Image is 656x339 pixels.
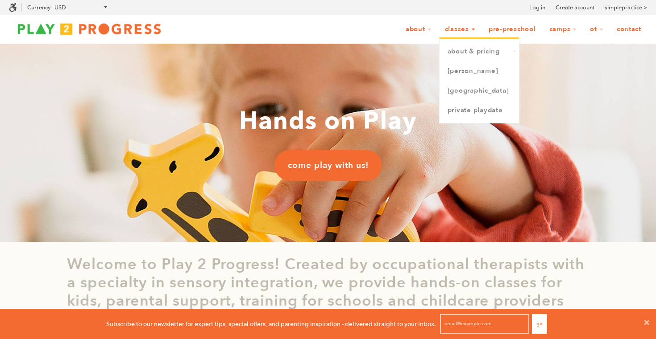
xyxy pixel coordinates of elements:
[532,314,547,334] button: Go
[584,21,609,38] a: OT
[400,21,437,38] a: About
[274,150,382,181] a: come play with us!
[483,21,542,38] a: Pre-Preschool
[529,3,545,12] a: Log in
[440,42,519,61] a: About & Pricing
[611,21,647,38] a: Contact
[440,61,519,81] a: [PERSON_NAME]
[556,3,594,12] a: Create account
[288,159,369,171] span: come play with us!
[27,4,50,11] label: Currency
[439,21,481,38] a: Classes
[544,21,583,38] a: Camps
[106,319,436,329] p: Subscribe to our newsletter for expert tips, special offers, and parenting inspiration - delivere...
[440,314,529,334] input: email@example.com
[605,3,647,12] a: simplepractice >
[9,20,170,38] img: Play2Progress logo
[440,81,519,101] a: [GEOGRAPHIC_DATA]
[67,255,589,328] p: Welcome to Play 2 Progress! Created by occupational therapists with a specialty in sensory integr...
[440,101,519,120] a: Private Playdate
